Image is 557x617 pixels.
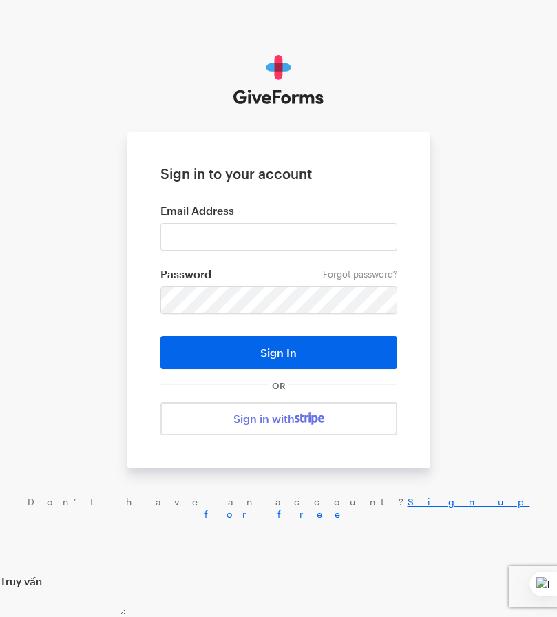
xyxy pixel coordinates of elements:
[160,402,397,435] a: Sign in with
[160,336,397,369] button: Sign In
[160,267,397,281] label: Password
[323,269,397,280] a: Forgot password?
[233,55,324,105] img: GiveForms
[269,380,288,391] span: OR
[14,496,543,520] div: Don’t have an account?
[160,204,397,218] label: Email Address
[295,412,324,425] img: stripe-07469f1003232ad58a8838275b02f7af1ac9ba95304e10fa954b414cd571f63b.svg
[160,165,397,182] h1: Sign in to your account
[204,496,530,520] a: Sign up for free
